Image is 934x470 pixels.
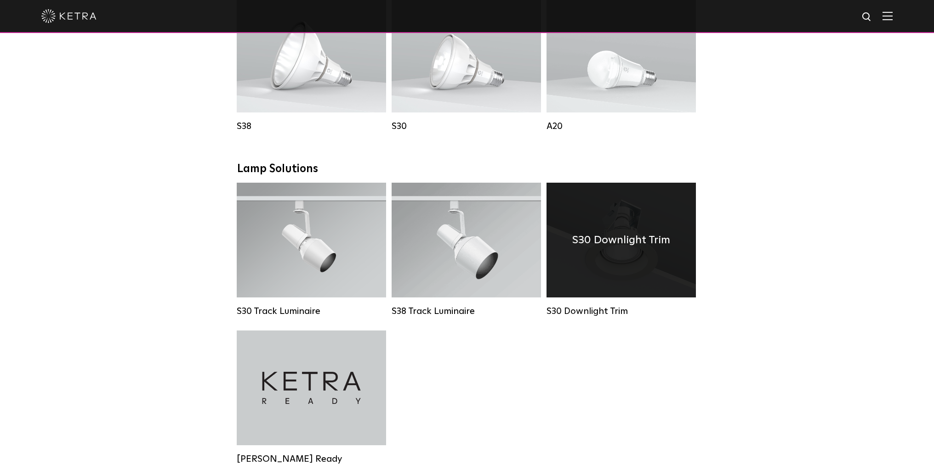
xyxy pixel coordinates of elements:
div: [PERSON_NAME] Ready [237,453,386,464]
h4: S30 Downlight Trim [572,231,670,249]
div: S30 [392,121,541,132]
div: A20 [547,121,696,132]
img: Hamburger%20Nav.svg [883,11,893,20]
div: S38 [237,121,386,132]
a: S30 Track Luminaire Lumen Output:1100Colors:White / BlackBeam Angles:15° / 25° / 40° / 60° / 90°W... [237,183,386,317]
img: search icon [861,11,873,23]
div: S30 Downlight Trim [547,306,696,317]
a: [PERSON_NAME] Ready [PERSON_NAME] Ready [237,330,386,464]
div: S38 Track Luminaire [392,306,541,317]
a: S30 Downlight Trim S30 Downlight Trim [547,183,696,317]
a: S38 Track Luminaire Lumen Output:1100Colors:White / BlackBeam Angles:10° / 25° / 40° / 60°Wattage... [392,183,541,317]
div: S30 Track Luminaire [237,306,386,317]
img: ketra-logo-2019-white [41,9,97,23]
div: Lamp Solutions [237,162,697,176]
